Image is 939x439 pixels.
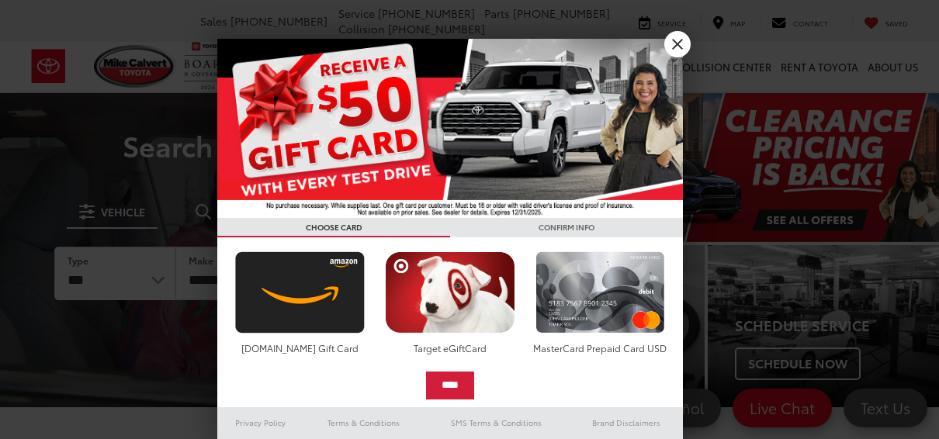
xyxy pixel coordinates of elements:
[532,251,669,334] img: mastercard.png
[570,413,683,432] a: Brand Disclaimers
[423,413,570,432] a: SMS Terms & Conditions
[381,341,518,354] div: Target eGiftCard
[532,341,669,354] div: MasterCard Prepaid Card USD
[231,341,369,354] div: [DOMAIN_NAME] Gift Card
[217,413,304,432] a: Privacy Policy
[450,218,683,237] h3: CONFIRM INFO
[381,251,518,334] img: targetcard.png
[304,413,423,432] a: Terms & Conditions
[231,251,369,334] img: amazoncard.png
[217,218,450,237] h3: CHOOSE CARD
[217,39,683,218] img: 55838_top_625864.jpg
